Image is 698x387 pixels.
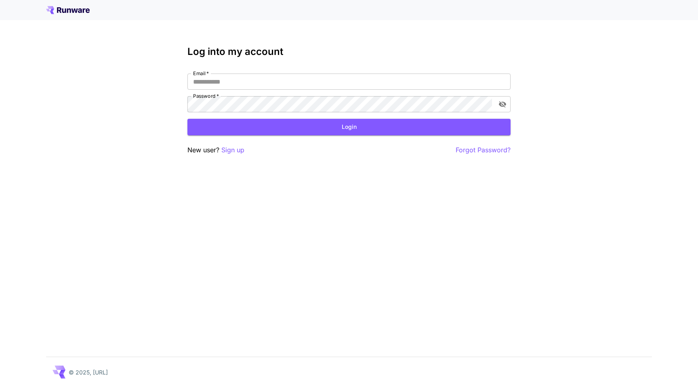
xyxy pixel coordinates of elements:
[187,119,511,135] button: Login
[193,70,209,77] label: Email
[495,97,510,111] button: toggle password visibility
[69,368,108,376] p: © 2025, [URL]
[221,145,244,155] button: Sign up
[456,145,511,155] button: Forgot Password?
[187,46,511,57] h3: Log into my account
[187,145,244,155] p: New user?
[193,93,219,99] label: Password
